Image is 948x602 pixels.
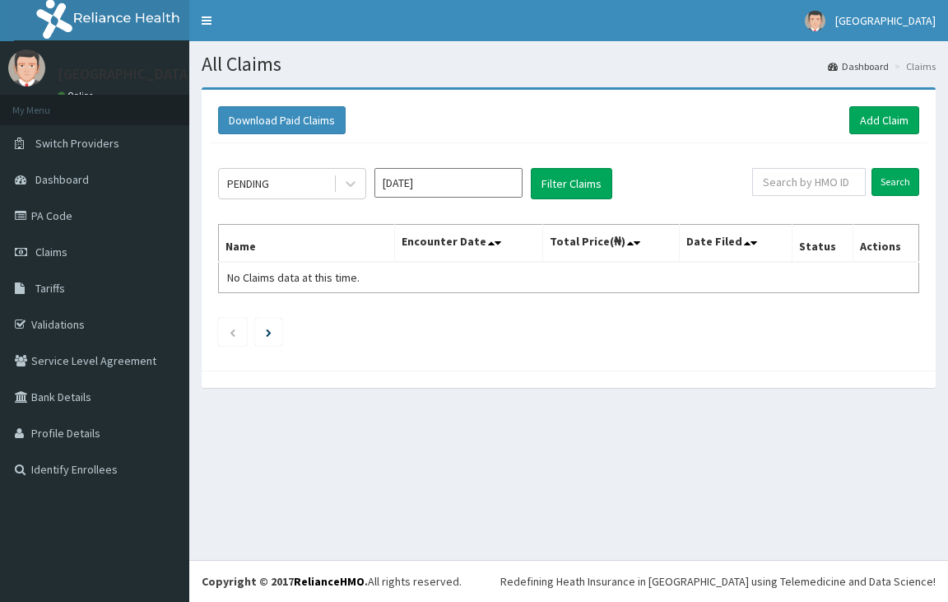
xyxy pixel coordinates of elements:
[890,59,936,73] li: Claims
[189,560,948,602] footer: All rights reserved.
[266,324,272,339] a: Next page
[542,225,679,263] th: Total Price(₦)
[835,13,936,28] span: [GEOGRAPHIC_DATA]
[395,225,542,263] th: Encounter Date
[849,106,919,134] a: Add Claim
[202,574,368,589] strong: Copyright © 2017 .
[828,59,889,73] a: Dashboard
[202,54,936,75] h1: All Claims
[374,168,523,198] input: Select Month and Year
[35,172,89,187] span: Dashboard
[35,136,119,151] span: Switch Providers
[227,270,360,285] span: No Claims data at this time.
[500,573,936,590] div: Redefining Heath Insurance in [GEOGRAPHIC_DATA] using Telemedicine and Data Science!
[229,324,236,339] a: Previous page
[58,67,193,82] p: [GEOGRAPHIC_DATA]
[8,49,45,86] img: User Image
[752,168,866,196] input: Search by HMO ID
[531,168,612,199] button: Filter Claims
[853,225,918,263] th: Actions
[219,225,395,263] th: Name
[294,574,365,589] a: RelianceHMO
[35,245,67,259] span: Claims
[227,175,269,192] div: PENDING
[871,168,919,196] input: Search
[792,225,853,263] th: Status
[805,11,825,31] img: User Image
[218,106,346,134] button: Download Paid Claims
[35,281,65,296] span: Tariffs
[58,90,97,101] a: Online
[679,225,792,263] th: Date Filed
